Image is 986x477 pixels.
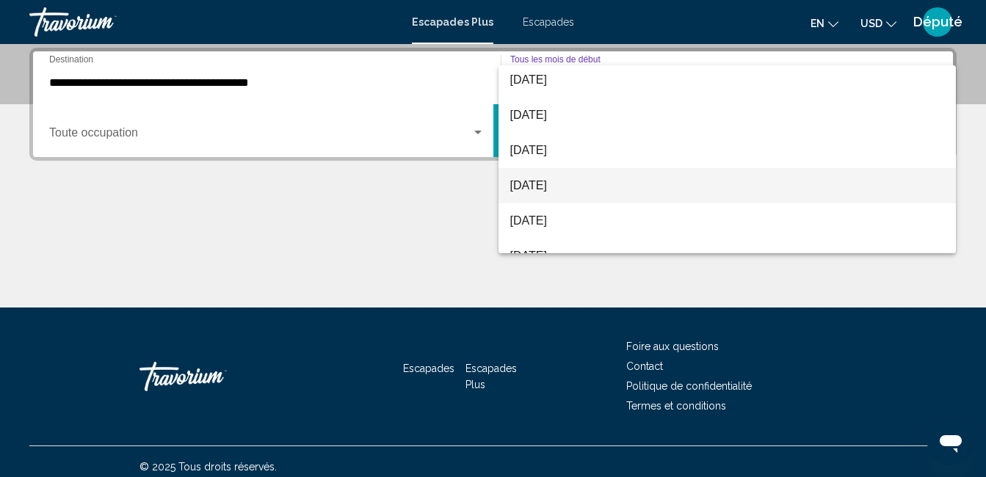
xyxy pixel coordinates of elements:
font: [DATE] [510,179,547,192]
font: [DATE] [510,214,547,227]
font: [DATE] [510,250,547,262]
font: [DATE] [510,73,547,86]
font: [DATE] [510,144,547,156]
iframe: Bouton de lancement de la fenêtre de messagerie [927,418,974,465]
font: [DATE] [510,109,547,121]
